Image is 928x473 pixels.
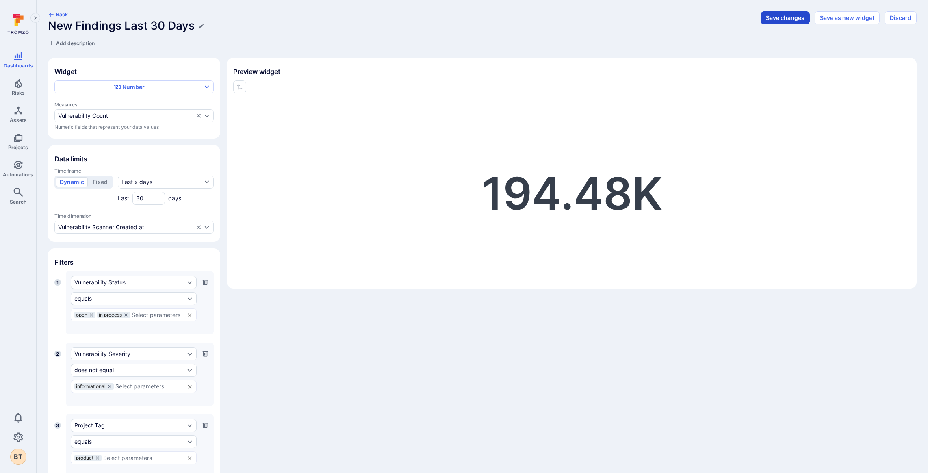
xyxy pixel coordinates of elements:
[481,166,662,221] a: 194.48K
[74,279,185,286] button: Vulnerability Status
[186,384,193,390] button: Clear
[58,224,194,230] button: Vulnerability Scanner Created at
[10,449,26,465] button: BT
[56,40,95,46] span: Add description
[168,194,181,202] span: days
[103,455,180,461] input: Select parameters
[54,124,214,130] span: Numeric fields that represent your data values
[33,15,38,22] i: Expand navigation menu
[186,295,193,302] button: Expand dropdown
[115,383,180,390] input: Select parameters
[54,422,61,429] span: 3
[198,23,204,29] button: Edit title
[10,199,26,205] span: Search
[54,279,61,286] span: 1
[186,422,193,429] button: Expand dropdown
[56,177,88,187] button: Dynamic
[54,102,214,108] span: Measures
[99,312,122,317] span: in process
[10,117,27,123] span: Assets
[54,221,214,234] div: time-dimension-test
[89,177,111,187] button: Fixed
[186,455,193,462] button: Clear
[71,276,197,289] div: Vulnerability Status
[227,100,917,280] div: Widget preview
[54,80,214,93] button: Number
[10,449,26,465] div: Billy Tinnes
[74,367,114,373] div: does not equal
[4,63,33,69] span: Dashboards
[48,11,68,17] button: Back
[58,224,144,230] div: Vulnerability Scanner Created at
[8,144,28,150] span: Projects
[3,171,33,178] span: Automations
[204,224,210,230] button: Expand dropdown
[74,438,92,445] div: equals
[97,312,130,318] div: in process
[74,351,185,357] button: Vulnerability Severity
[186,367,193,373] button: Expand dropdown
[121,178,152,186] div: Last x days
[54,109,214,122] div: measures
[76,384,106,389] span: informational
[54,213,214,219] span: Time dimension
[186,279,193,286] button: Expand dropdown
[227,67,917,76] span: Preview widget
[204,113,210,119] button: Expand dropdown
[74,295,185,302] button: equals
[186,312,193,319] button: Clear
[74,438,185,445] button: equals
[54,155,214,163] span: Data limits
[58,113,194,119] button: Vulnerability Count
[76,312,87,317] span: open
[195,224,202,230] button: Clear selection
[885,11,917,24] button: Discard
[195,113,202,119] button: Clear selection
[118,176,214,189] button: Last x days
[12,90,25,96] span: Risks
[74,422,185,429] button: Project Tag
[114,83,145,91] div: Number
[71,419,197,432] div: Project Tag
[132,312,180,318] input: Select parameters
[54,258,214,266] span: Filters
[74,455,102,461] div: product
[30,13,40,23] button: Expand navigation menu
[761,11,810,24] button: Save changes
[118,194,129,202] span: Last
[186,438,193,445] button: Expand dropdown
[186,351,193,357] button: Expand dropdown
[74,383,114,390] div: informational
[815,11,880,24] button: Save as new widget
[48,19,195,33] h1: New Findings Last 30 Days
[233,80,246,93] div: Sorting is not supported by this widget type
[54,168,214,174] span: Time frame
[58,113,108,119] div: Vulnerability Count
[74,367,185,373] button: does not equal
[76,456,93,460] span: product
[48,39,95,47] button: Add description
[71,347,197,360] div: Vulnerability Severity
[74,312,95,318] div: open
[54,67,214,76] span: Widget
[74,295,92,302] div: equals
[54,351,61,357] span: 2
